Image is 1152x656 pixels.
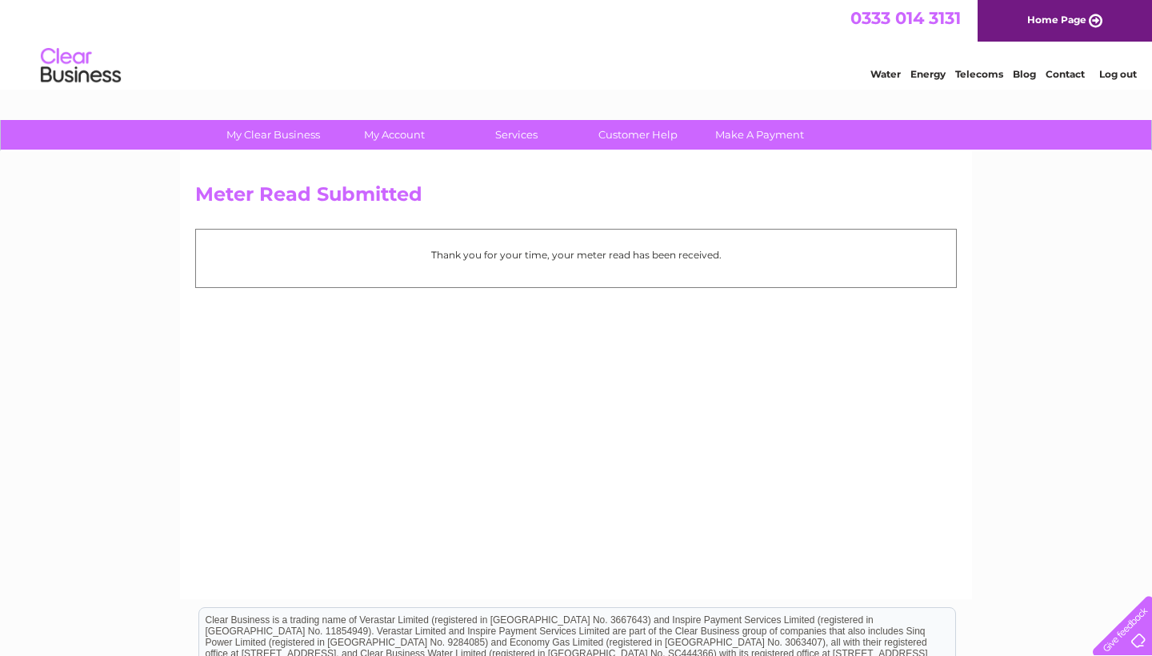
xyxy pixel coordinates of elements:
[1046,68,1085,80] a: Contact
[199,9,955,78] div: Clear Business is a trading name of Verastar Limited (registered in [GEOGRAPHIC_DATA] No. 3667643...
[955,68,1003,80] a: Telecoms
[572,120,704,150] a: Customer Help
[195,183,957,214] h2: Meter Read Submitted
[870,68,901,80] a: Water
[1013,68,1036,80] a: Blog
[910,68,946,80] a: Energy
[694,120,826,150] a: Make A Payment
[329,120,461,150] a: My Account
[1099,68,1137,80] a: Log out
[450,120,582,150] a: Services
[40,42,122,90] img: logo.png
[207,120,339,150] a: My Clear Business
[850,8,961,28] a: 0333 014 3131
[204,247,948,262] p: Thank you for your time, your meter read has been received.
